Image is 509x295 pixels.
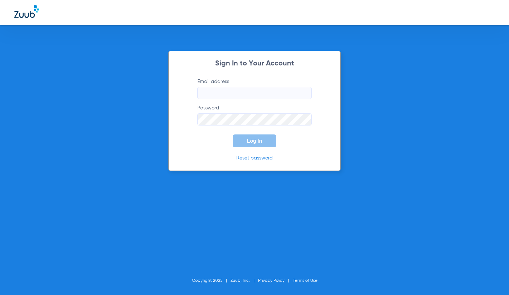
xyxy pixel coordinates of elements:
a: Privacy Policy [258,279,285,283]
li: Copyright 2025 [192,277,231,284]
button: Log In [233,134,276,147]
label: Email address [197,78,312,99]
a: Terms of Use [293,279,317,283]
img: Zuub Logo [14,5,39,18]
li: Zuub, Inc. [231,277,258,284]
h2: Sign In to Your Account [187,60,322,67]
input: Password [197,113,312,126]
input: Email address [197,87,312,99]
iframe: Chat Widget [473,261,509,295]
a: Reset password [236,156,273,161]
span: Log In [247,138,262,144]
label: Password [197,104,312,126]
